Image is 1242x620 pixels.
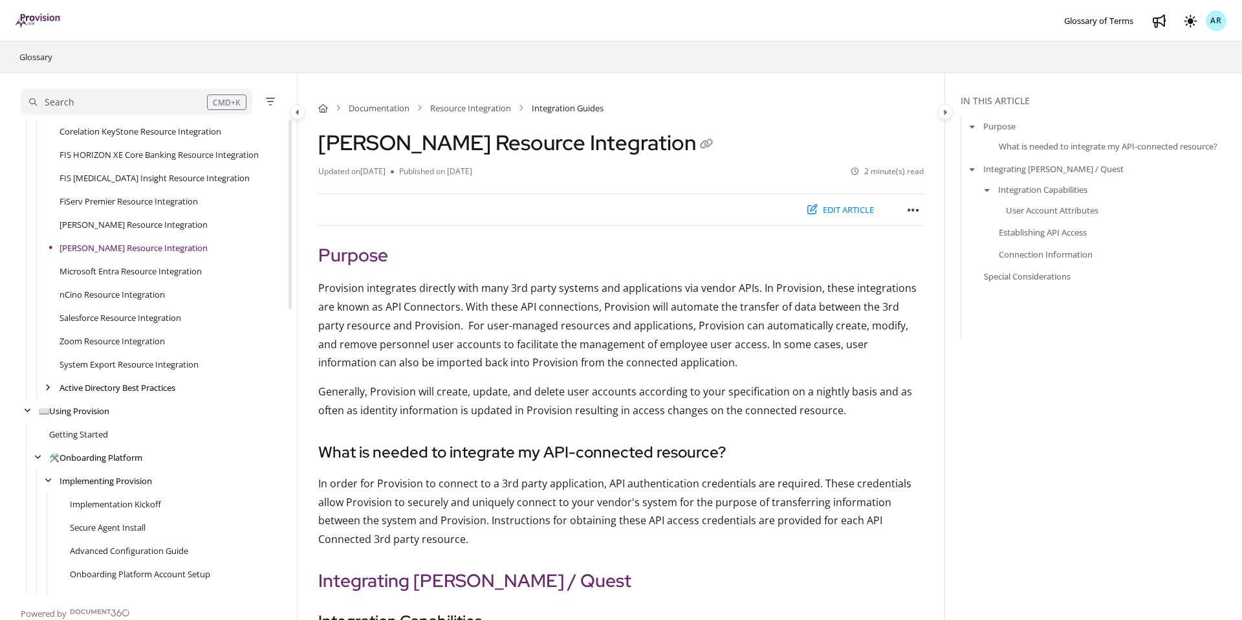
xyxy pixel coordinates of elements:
[318,130,717,155] h1: [PERSON_NAME] Resource Integration
[318,279,924,372] p: Provision integrates directly with many 3rd party systems and applications via vendor APIs. In Pr...
[851,166,924,178] li: 2 minute(s) read
[60,195,198,208] a: FiServ Premier Resource Integration
[799,199,882,221] button: Edit article
[70,521,146,534] a: Secure Agent Install
[1006,203,1098,216] a: User Account Attributes
[21,604,130,620] a: Powered by Document360 - opens in a new tab
[45,95,74,109] div: Search
[60,358,199,371] a: System Export Resource Integration
[21,607,67,620] span: Powered by
[41,382,54,394] div: arrow
[70,498,161,511] a: Implementation Kickoff
[318,567,924,594] h2: Integrating [PERSON_NAME] / Quest
[318,241,924,269] h2: Purpose
[1210,15,1222,27] span: AR
[318,166,391,178] li: Updated on [DATE]
[1180,10,1201,31] button: Theme options
[49,428,108,441] a: Getting Started
[49,452,60,463] span: 🛠️
[1064,15,1133,27] span: Glossary of Terms
[16,14,61,28] a: Project logo
[60,241,208,254] a: Jack Henry Symitar Resource Integration
[318,474,924,549] p: In order for Provision to connect to a 3rd party application, API authentication credentials are ...
[696,135,717,155] button: Copy link of Jack Henry Symitar Resource Integration
[903,199,924,220] button: Article more options
[21,89,252,115] button: Search
[290,104,305,120] button: Category toggle
[49,451,142,464] a: Onboarding Platform
[966,162,978,176] button: arrow
[391,166,472,178] li: Published on [DATE]
[349,102,409,115] a: Documentation
[1206,10,1226,31] button: AR
[999,248,1093,261] a: Connection Information
[207,94,246,110] div: CMD+K
[318,382,924,420] p: Generally, Provision will create, update, and delete user accounts according to your specificatio...
[70,591,144,604] a: HR Resource Setup
[1149,10,1170,31] a: Whats new
[60,125,221,138] a: Corelation KeyStone Resource Integration
[18,49,54,65] a: Glossary
[60,311,181,324] a: Salesforce Resource Integration
[999,225,1087,238] a: Establishing API Access
[998,183,1087,196] a: Integration Capabilities
[60,474,152,487] a: Implementing Provision
[60,172,250,184] a: FIS IBS Insight Resource Integration
[318,102,328,115] a: Home
[16,14,61,28] img: brand logo
[60,335,165,348] a: Zoom Resource Integration
[60,218,208,231] a: Jack Henry SilverLake Resource Integration
[937,104,953,120] button: Category toggle
[984,270,1071,283] a: Special Considerations
[999,140,1217,153] a: What is needed to integrate my API-connected resource?
[41,475,54,487] div: arrow
[983,120,1016,133] a: Purpose
[966,119,978,133] button: arrow
[60,265,202,278] a: Microsoft Entra Resource Integration
[983,162,1124,175] a: Integrating [PERSON_NAME] / Quest
[981,183,993,197] button: arrow
[70,609,130,617] img: Document360
[60,288,165,301] a: nCino Resource Integration
[21,405,34,417] div: arrow
[39,405,49,417] span: 📖
[70,568,210,581] a: Onboarding Platform Account Setup
[318,441,924,464] h3: What is needed to integrate my API-connected resource?
[39,404,109,417] a: Using Provision
[263,94,278,109] button: Filter
[31,452,44,464] div: arrow
[532,102,604,115] span: Integration Guides
[60,148,259,161] a: FIS HORIZON XE Core Banking Resource Integration
[60,381,175,394] a: Active Directory Best Practices
[430,102,511,115] a: Resource Integration
[70,544,188,557] a: Advanced Configuration Guide
[961,94,1237,108] div: In this article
